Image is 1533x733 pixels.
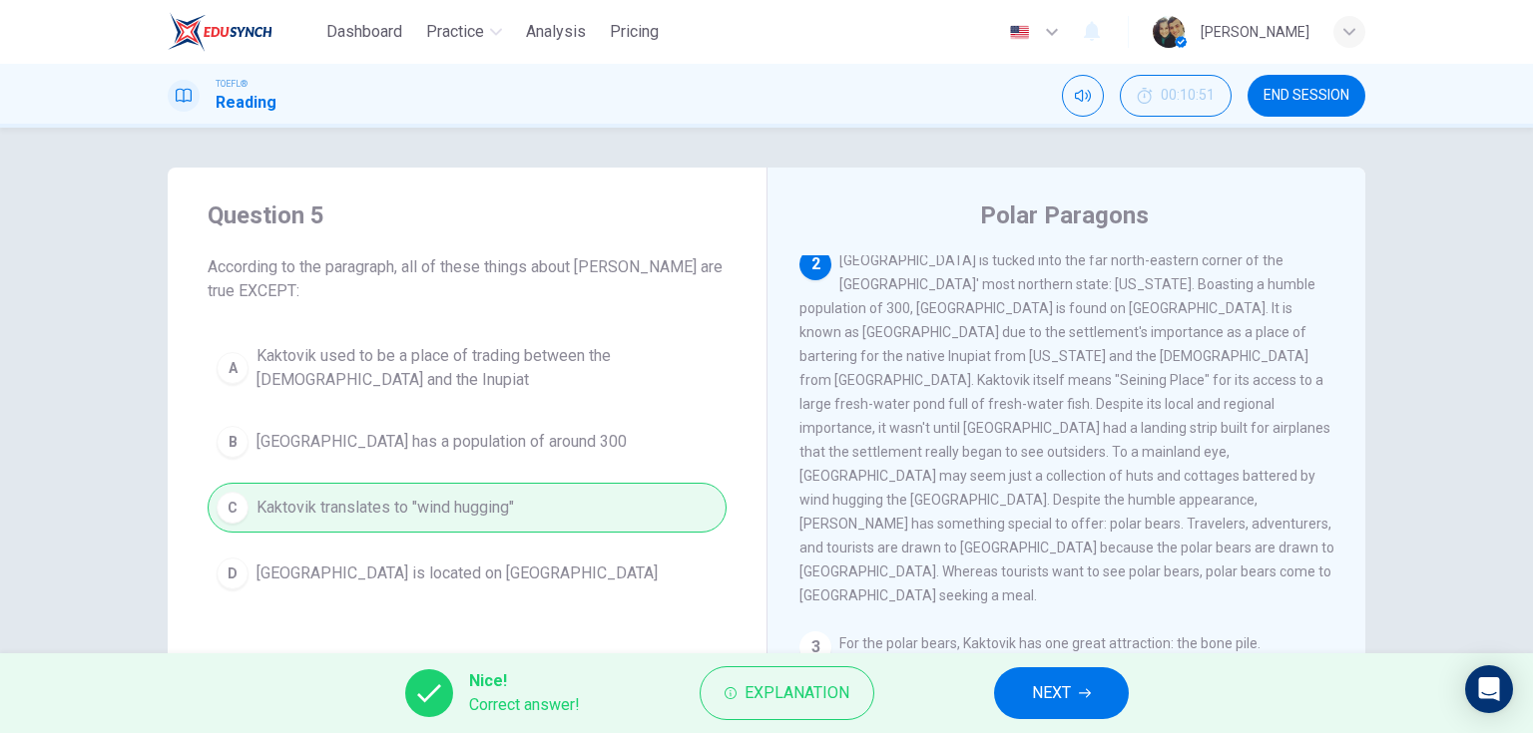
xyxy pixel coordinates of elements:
[216,77,248,91] span: TOEFL®
[1264,88,1349,104] span: END SESSION
[469,693,580,717] span: Correct answer!
[418,14,510,50] button: Practice
[700,666,874,720] button: Explanation
[168,12,318,52] a: EduSynch logo
[208,255,727,303] span: According to the paragraph, all of these things about [PERSON_NAME] are true EXCEPT:
[469,669,580,693] span: Nice!
[610,20,659,44] span: Pricing
[1201,20,1309,44] div: [PERSON_NAME]
[326,20,402,44] span: Dashboard
[799,631,831,663] div: 3
[526,20,586,44] span: Analysis
[1248,75,1365,117] button: END SESSION
[208,199,727,231] h4: Question 5
[1062,75,1104,117] div: Mute
[799,252,1334,603] span: [GEOGRAPHIC_DATA] is tucked into the far north-eastern corner of the [GEOGRAPHIC_DATA]' most nort...
[1120,75,1232,117] button: 00:10:51
[980,199,1149,231] h4: Polar Paragons
[745,679,849,707] span: Explanation
[1161,88,1215,104] span: 00:10:51
[1007,25,1032,40] img: en
[518,14,594,50] button: Analysis
[994,667,1129,719] button: NEXT
[168,12,272,52] img: EduSynch logo
[216,91,276,115] h1: Reading
[1120,75,1232,117] div: Hide
[799,248,831,280] div: 2
[1465,665,1513,713] div: Open Intercom Messenger
[1153,16,1185,48] img: Profile picture
[1032,679,1071,707] span: NEXT
[602,14,667,50] button: Pricing
[318,14,410,50] button: Dashboard
[426,20,484,44] span: Practice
